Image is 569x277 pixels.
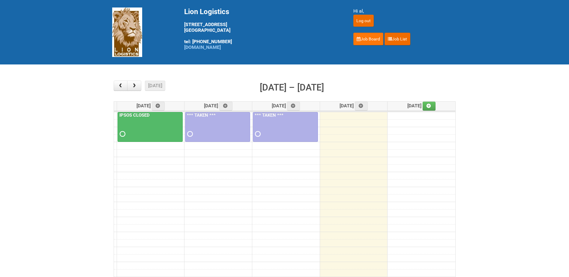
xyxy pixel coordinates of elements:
h2: [DATE] – [DATE] [260,81,324,94]
a: IPSOS CLOSED [118,112,151,118]
span: [DATE] [407,103,436,109]
input: Log out [353,15,374,27]
div: Hi al, [353,7,457,15]
div: [STREET_ADDRESS] [GEOGRAPHIC_DATA] tel: [PHONE_NUMBER] [184,7,338,50]
span: [DATE] [272,103,300,109]
a: Job Board [353,33,383,45]
span: [DATE] [204,103,232,109]
span: Requested [187,132,191,136]
a: [DOMAIN_NAME] [184,44,221,50]
a: Add an event [152,102,165,111]
a: Add an event [219,102,232,111]
span: Lion Logistics [184,7,229,16]
a: Add an event [355,102,368,111]
span: Requested [120,132,124,136]
a: Lion Logistics [112,29,142,35]
a: Add an event [287,102,300,111]
button: [DATE] [145,81,165,91]
a: Add an event [423,102,436,111]
span: [DATE] [136,103,165,109]
span: [DATE] [340,103,368,109]
span: Requested [255,132,259,136]
a: Job List [385,33,410,45]
img: Lion Logistics [112,7,142,57]
a: IPSOS CLOSED [118,112,183,142]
